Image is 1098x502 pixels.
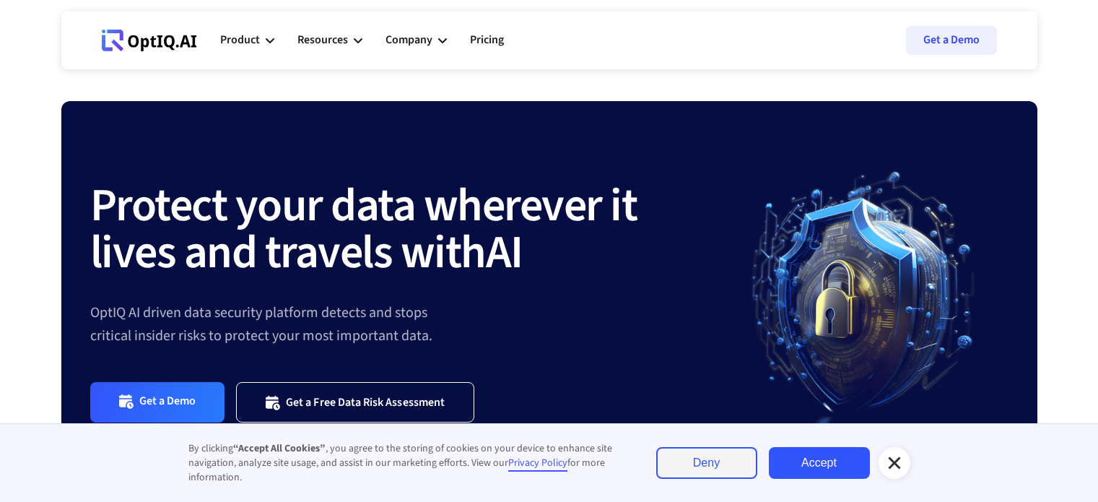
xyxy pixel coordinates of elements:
[769,447,870,479] a: Accept
[188,441,627,485] div: By clicking , you agree to the storing of cookies on your device to enhance site navigation, anal...
[297,30,348,50] div: Resources
[297,19,362,62] div: Resources
[90,173,637,286] strong: Protect your data wherever it lives and travels with
[286,395,445,410] div: Get a Free Data Risk Assessment
[139,394,196,410] div: Get a Demo
[102,19,197,62] a: Webflow Homepage
[906,26,997,55] a: Get a Demo
[233,441,326,456] strong: “Accept All Cookies”
[90,301,720,347] div: OptIQ AI driven data security platform detects and stops critical insider risks to protect your m...
[220,19,274,62] div: Product
[90,382,225,422] a: Get a Demo
[656,447,757,479] a: Deny
[236,382,474,422] a: Get a Free Data Risk Assessment
[385,30,432,50] div: Company
[385,19,447,62] div: Company
[220,30,260,50] div: Product
[486,220,523,286] strong: AI
[508,456,567,472] a: Privacy Policy
[470,19,504,62] a: Pricing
